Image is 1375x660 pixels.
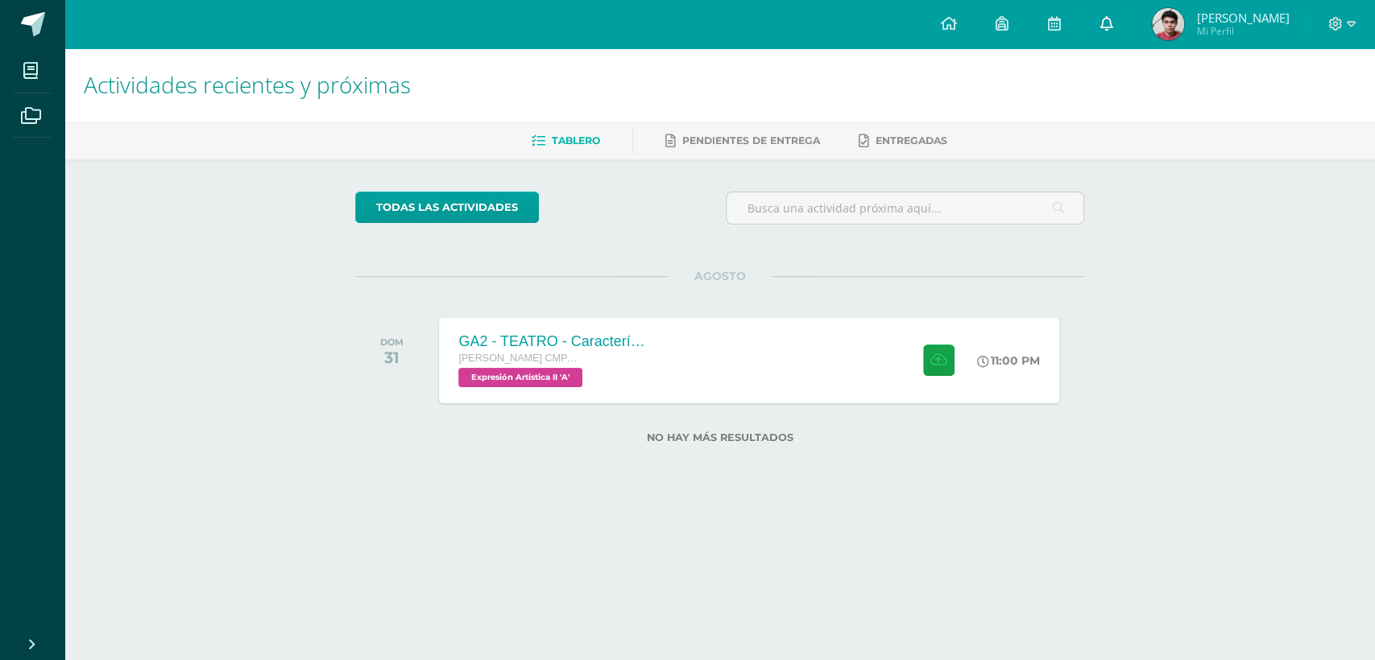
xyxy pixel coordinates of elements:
div: 31 [380,348,404,367]
img: c6ddeb8a0f1046f05ba56617d35fcd8e.png [1152,8,1184,40]
a: Tablero [532,128,600,154]
label: No hay más resultados [355,431,1084,443]
span: AGOSTO [669,269,772,283]
span: Entregadas [876,134,947,146]
span: Expresión Artística II 'A' [458,368,582,387]
span: Actividades recientes y próximas [84,69,411,100]
span: Mi Perfil [1196,24,1289,38]
a: todas las Actividades [355,192,539,223]
span: Tablero [552,134,600,146]
span: Pendientes de entrega [682,134,820,146]
div: DOM [380,336,404,348]
a: Entregadas [859,128,947,154]
div: GA2 - TEATRO - Características y elementos del teatro [458,333,652,350]
span: [PERSON_NAME] CMP Bachillerato en CCLL con Orientación en Computación [458,353,579,364]
span: [PERSON_NAME] [1196,10,1289,26]
a: Pendientes de entrega [665,128,820,154]
div: 11:00 PM [977,353,1040,368]
input: Busca una actividad próxima aquí... [727,192,1083,224]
